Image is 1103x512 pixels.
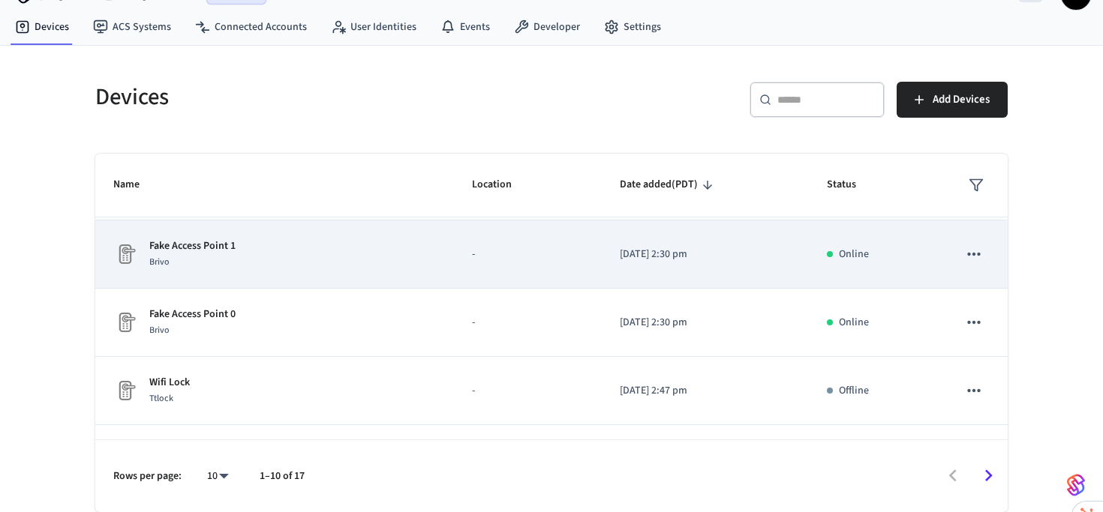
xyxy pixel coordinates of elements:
[113,469,182,484] p: Rows per page:
[839,247,869,262] p: Online
[149,375,190,391] p: Wifi Lock
[1067,473,1085,497] img: SeamLogoGradient.69752ec5.svg
[260,469,305,484] p: 1–10 of 17
[200,466,236,487] div: 10
[472,315,584,331] p: -
[502,13,592,40] a: Developer
[839,315,869,331] p: Online
[113,173,159,196] span: Name
[472,383,584,399] p: -
[839,383,869,399] p: Offline
[620,383,791,399] p: [DATE] 2:47 pm
[933,90,990,109] span: Add Devices
[81,13,183,40] a: ACS Systems
[149,307,236,322] p: Fake Access Point 0
[319,13,428,40] a: User Identities
[592,13,673,40] a: Settings
[113,310,137,334] img: Placeholder Lock Image
[95,82,542,112] h5: Devices
[428,13,502,40] a: Events
[149,238,236,254] p: Fake Access Point 1
[149,256,170,268] span: Brivo
[149,324,170,337] span: Brivo
[113,242,137,266] img: Placeholder Lock Image
[620,315,791,331] p: [DATE] 2:30 pm
[183,13,319,40] a: Connected Accounts
[3,13,81,40] a: Devices
[897,82,1008,118] button: Add Devices
[971,458,1006,493] button: Go to next page
[149,392,173,405] span: Ttlock
[472,247,584,262] p: -
[620,247,791,262] p: [DATE] 2:30 pm
[620,173,717,196] span: Date added(PDT)
[472,173,531,196] span: Location
[827,173,876,196] span: Status
[113,379,137,403] img: Placeholder Lock Image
